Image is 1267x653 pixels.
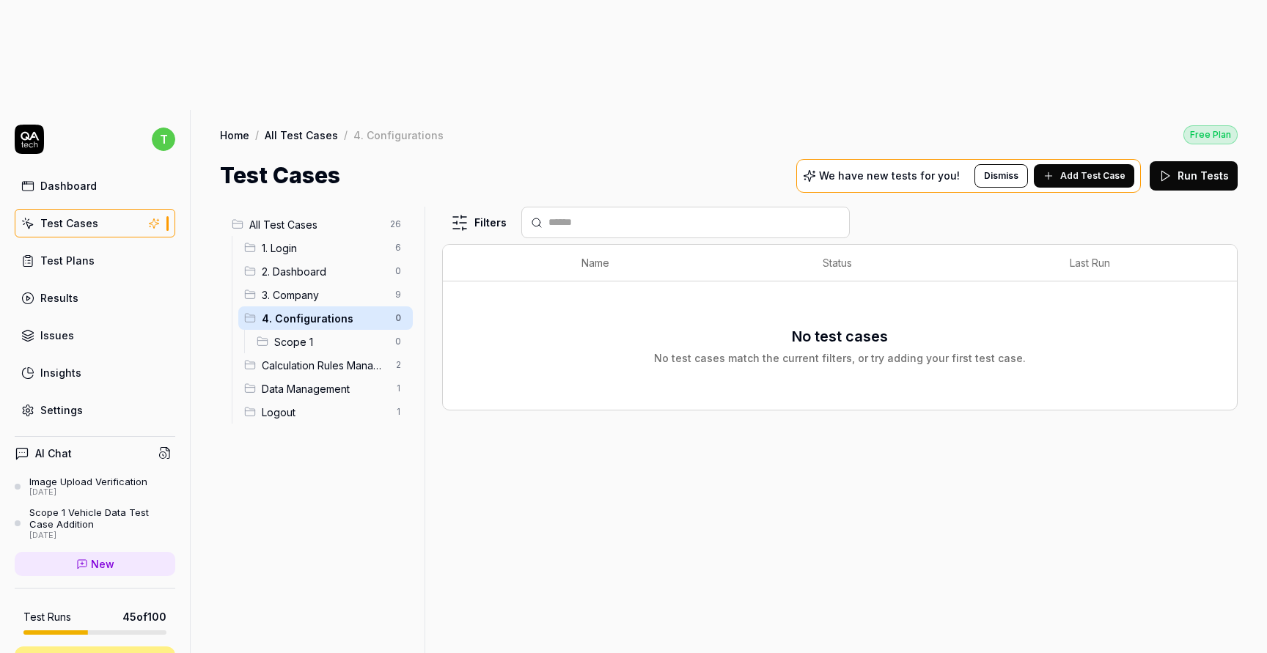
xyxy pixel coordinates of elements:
div: Drag to reorder3. Company9 [238,283,413,306]
div: Drag to reorderData Management1 [238,377,413,400]
a: Results [15,284,175,312]
button: Run Tests [1150,161,1238,191]
span: 1 [389,380,407,397]
p: We have new tests for you! [819,171,960,181]
a: Test Cases [15,209,175,237]
span: 1 [389,403,407,421]
span: 1. Login [262,240,386,256]
th: Last Run [1055,245,1208,281]
span: 0 [389,309,407,327]
div: / [255,128,259,142]
span: Logout [262,405,386,420]
button: Filters [442,208,515,237]
span: 2. Dashboard [262,264,386,279]
div: Scope 1 Vehicle Data Test Case Addition [29,506,175,531]
button: t [152,125,175,154]
h3: No test cases [792,325,888,347]
span: Data Management [262,381,386,396]
span: 26 [384,215,407,233]
a: Scope 1 Vehicle Data Test Case Addition[DATE] [15,506,175,540]
a: Test Plans [15,246,175,275]
div: [DATE] [29,531,175,541]
div: Issues [40,328,74,343]
div: Insights [40,365,81,380]
div: Results [40,290,78,306]
span: New [91,556,114,572]
div: 4. Configurations [353,128,444,142]
span: 3. Company [262,287,386,303]
div: Drag to reorderCalculation Rules Management2 [238,353,413,377]
button: Dismiss [974,164,1028,188]
span: 2 [389,356,407,374]
span: 9 [389,286,407,303]
span: All Test Cases [249,217,381,232]
span: Scope 1 [274,334,386,350]
a: Dashboard [15,171,175,200]
button: Free Plan [1183,125,1238,144]
div: Drag to reorder1. Login6 [238,236,413,259]
a: All Test Cases [265,128,338,142]
span: 0 [389,262,407,280]
a: Issues [15,321,175,350]
span: Calculation Rules Management [262,358,386,373]
span: Add Test Case [1060,169,1125,182]
span: 4. Configurations [262,311,386,326]
h5: Test Runs [23,610,71,624]
div: Drag to reorderScope 10 [251,330,413,353]
div: Drag to reorderLogout1 [238,400,413,424]
a: Home [220,128,249,142]
div: [DATE] [29,487,147,498]
button: Add Test Case [1034,164,1134,188]
span: 6 [389,239,407,257]
span: 0 [389,333,407,350]
a: Settings [15,396,175,424]
a: Insights [15,358,175,387]
div: / [344,128,348,142]
a: New [15,552,175,576]
div: Drag to reorder4. Configurations0 [238,306,413,330]
div: Test Cases [40,215,98,231]
h4: AI Chat [35,446,72,461]
span: 45 of 100 [122,609,166,624]
div: Dashboard [40,178,97,193]
h1: Test Cases [220,159,340,192]
th: Status [808,245,1055,281]
span: t [152,128,175,151]
th: Name [567,245,808,281]
div: Test Plans [40,253,95,268]
a: Image Upload Verification[DATE] [15,476,175,498]
div: No test cases match the current filters, or try adding your first test case. [654,350,1026,366]
div: Settings [40,402,83,418]
div: Drag to reorder2. Dashboard0 [238,259,413,283]
div: Image Upload Verification [29,476,147,487]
